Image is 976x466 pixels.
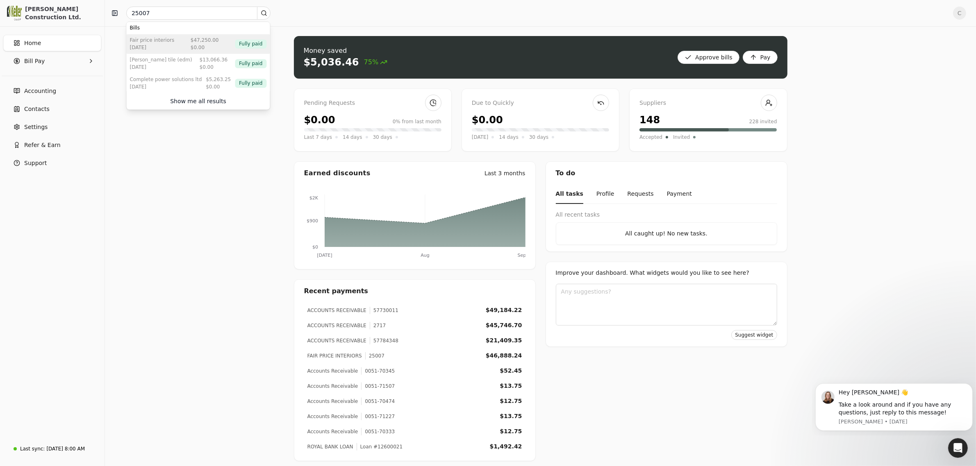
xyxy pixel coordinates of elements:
div: [PERSON_NAME] TILE (EDM) [130,57,192,64]
a: Settings [3,119,101,135]
div: Loan #12600021 [357,443,403,450]
div: All recent tasks [556,210,777,219]
button: Support [3,155,101,171]
button: Requests [627,185,653,204]
div: $0.00 [304,113,335,127]
span: Fully paid [239,60,262,68]
button: Bill Pay [3,53,101,69]
div: 0051-71227 [361,413,395,420]
div: [DATE] [130,44,175,52]
div: To do [546,162,787,185]
div: FAIR PRICE INTERIORS [130,37,175,44]
div: ACCOUNTS RECEIVABLE [307,322,366,329]
button: C [953,7,966,20]
div: 0051-71507 [361,382,395,390]
div: 2717 [370,322,386,329]
div: $0.00 [200,64,228,71]
span: Fully paid [239,80,262,87]
div: 25007 [365,352,384,360]
div: $52.45 [500,366,522,375]
div: Accounts Receivable [307,367,358,375]
span: 75% [364,57,388,67]
span: Last 7 days [304,133,332,141]
div: $49,184.22 [486,306,522,314]
span: Fully paid [239,41,262,48]
div: Suggestions [127,22,270,93]
div: $21,409.35 [486,336,522,345]
span: Accounting [24,87,56,95]
div: ROYAL BANK LOAN [307,443,353,450]
button: All tasks [556,185,583,204]
button: Refer & Earn [3,137,101,153]
div: $0.00 [191,44,219,52]
div: Pending Requests [304,99,441,108]
div: $47,250.00 [191,37,219,44]
div: $13.75 [500,382,522,390]
div: $13.75 [500,412,522,421]
div: Accounts Receivable [307,413,358,420]
span: Bill Pay [24,57,45,66]
button: Show me all results [128,95,268,108]
div: $12.75 [500,397,522,405]
div: Last sync: [20,445,45,452]
button: Last 3 months [485,169,526,178]
div: All caught up! No new tasks. [563,229,770,238]
div: 57730011 [370,307,398,314]
tspan: $0 [312,244,318,250]
div: Recent payments [294,280,535,303]
span: Contacts [24,105,50,113]
span: Accepted [639,133,662,141]
div: Bills [127,22,270,34]
iframe: Intercom live chat [948,438,968,458]
div: 0% from last month [393,118,441,125]
div: 0051-70345 [361,367,395,375]
div: Show me all results [170,97,226,106]
span: Invited [673,133,690,141]
div: $45,746.70 [486,321,522,330]
div: [DATE] [130,64,192,71]
div: 0051-70333 [361,428,395,435]
button: Profile [596,185,614,204]
div: $0.00 [472,113,503,127]
div: COMPLETE POWER SOLUTIONS LTD [130,76,202,84]
span: Home [24,39,41,48]
div: $12.75 [500,427,522,436]
span: Refer & Earn [24,141,61,149]
div: 228 invited [749,118,777,125]
div: [DATE] 8:00 AM [46,445,85,452]
div: FAIR PRICE INTERIORS [307,352,362,360]
div: 0051-70474 [361,398,395,405]
div: [DATE] [130,84,202,91]
div: Earned discounts [304,168,371,178]
div: [PERSON_NAME] Construction Ltd. [25,5,98,21]
tspan: $2K [309,195,318,201]
tspan: Aug [421,253,429,258]
div: Due to Quickly [472,99,609,108]
span: 30 days [529,133,548,141]
button: Approve bills [678,51,739,64]
button: Pay [743,51,778,64]
a: Contacts [3,101,101,117]
div: $46,888.24 [486,351,522,360]
div: Accounts Receivable [307,398,358,405]
span: [DATE] [472,133,489,141]
div: Suppliers [639,99,777,108]
iframe: Intercom notifications message [812,376,976,436]
img: 0537828a-cf49-447f-a6d3-a322c667907b.png [7,6,22,20]
div: $13,066.36 [200,57,228,64]
div: Accounts Receivable [307,428,358,435]
tspan: Sep [517,253,526,258]
div: Accounts Receivable [307,382,358,390]
div: 148 [639,113,660,127]
div: Money saved [304,46,388,56]
tspan: [DATE] [317,253,332,258]
button: Payment [667,185,692,204]
div: Improve your dashboard. What widgets would you like to see here? [556,269,777,277]
span: 14 days [499,133,518,141]
span: Support [24,159,47,167]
